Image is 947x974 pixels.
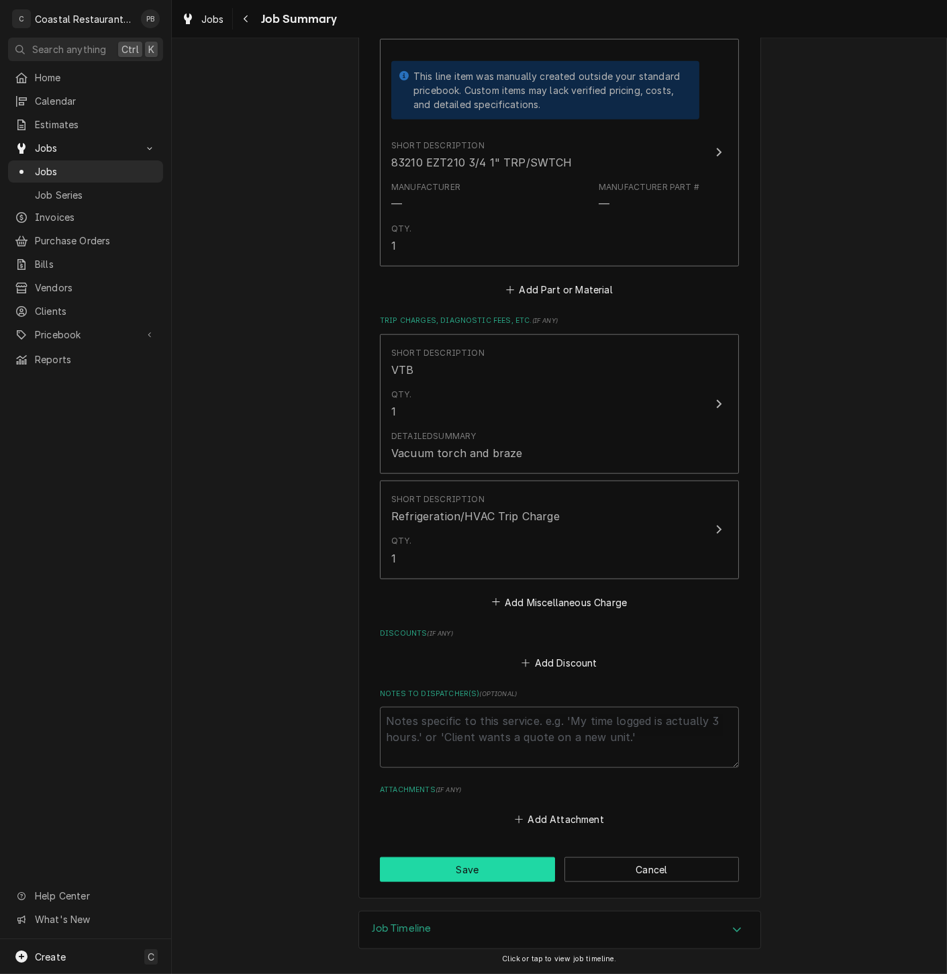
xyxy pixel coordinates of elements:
div: Phill Blush's Avatar [141,9,160,28]
span: ( optional ) [480,690,517,697]
button: Update Line Item [380,481,739,579]
div: Notes to Dispatcher(s) [380,689,739,768]
div: Manufacturer [391,181,460,212]
button: Add Part or Material [504,281,615,299]
span: Help Center [35,889,155,903]
div: 1 [391,238,396,254]
div: Accordion Header [359,912,760,949]
span: Jobs [201,12,224,26]
button: Cancel [564,857,740,882]
div: This line item was manually created outside your standard pricebook. Custom items may lack verifi... [413,69,686,111]
div: Short Description [391,140,485,152]
div: PB [141,9,160,28]
a: Go to Help Center [8,885,163,907]
div: 1 [391,403,396,420]
label: Trip Charges, Diagnostic Fees, etc. [380,315,739,326]
div: Manufacturer Part # [599,181,699,193]
a: Invoices [8,206,163,228]
span: Calendar [35,94,156,108]
div: Qty. [391,223,412,235]
div: Refrigeration/HVAC Trip Charge [391,508,560,524]
button: Add Attachment [513,810,607,829]
div: Detailed Summary [391,430,476,442]
button: Update Line Item [380,39,739,267]
a: Jobs [176,8,230,30]
a: Job Series [8,184,163,206]
div: Vacuum torch and braze [391,445,523,461]
div: 83210 EZT210 3/4 1" TRP/SWTCH [391,154,572,171]
span: C [148,950,154,964]
div: Part Number [599,181,699,212]
div: Job Timeline [358,911,761,950]
div: Coastal Restaurant Repair [35,12,134,26]
span: ( if any ) [532,317,558,324]
span: Invoices [35,210,156,224]
span: Bills [35,257,156,271]
a: Jobs [8,160,163,183]
button: Search anythingCtrlK [8,38,163,61]
span: ( if any ) [436,786,461,793]
span: Pricebook [35,328,136,342]
div: C [12,9,31,28]
span: Jobs [35,141,136,155]
button: Save [380,857,555,882]
span: What's New [35,912,155,926]
div: Qty. [391,535,412,547]
a: Go to Jobs [8,137,163,159]
a: Home [8,66,163,89]
span: Jobs [35,164,156,179]
label: Attachments [380,785,739,795]
div: Short Description [391,493,485,505]
span: Search anything [32,42,106,56]
span: Reports [35,352,156,367]
a: Go to What's New [8,908,163,930]
div: Trip Charges, Diagnostic Fees, etc. [380,315,739,612]
span: Job Summary [257,10,338,28]
div: Discounts [380,628,739,673]
span: ( if any ) [427,630,452,637]
a: Bills [8,253,163,275]
div: Button Group Row [380,857,739,882]
div: Short Description [391,347,485,359]
div: Part Number [599,196,609,212]
button: Update Line Item [380,334,739,475]
button: Add Miscellaneous Charge [489,593,629,612]
a: Estimates [8,113,163,136]
div: 1 [391,550,396,567]
h3: Job Timeline [372,922,432,935]
a: Purchase Orders [8,230,163,252]
label: Notes to Dispatcher(s) [380,689,739,699]
span: Estimates [35,117,156,132]
span: Ctrl [121,42,139,56]
div: Qty. [391,389,412,401]
button: Accordion Details Expand Trigger [359,912,760,949]
div: Manufacturer [391,181,460,193]
div: Attachments [380,785,739,829]
span: Clients [35,304,156,318]
a: Go to Pricebook [8,324,163,346]
button: Add Discount [519,654,599,673]
div: Button Group [380,857,739,882]
span: Click or tap to view job timeline. [502,955,616,963]
span: Job Series [35,188,156,202]
a: Reports [8,348,163,371]
span: Vendors [35,281,156,295]
div: VTB [391,362,413,378]
a: Calendar [8,90,163,112]
span: Create [35,951,66,963]
span: Purchase Orders [35,234,156,248]
button: Navigate back [236,8,257,30]
span: Home [35,70,156,85]
span: K [148,42,154,56]
a: Vendors [8,277,163,299]
label: Discounts [380,628,739,639]
div: Manufacturer [391,196,402,212]
a: Clients [8,300,163,322]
